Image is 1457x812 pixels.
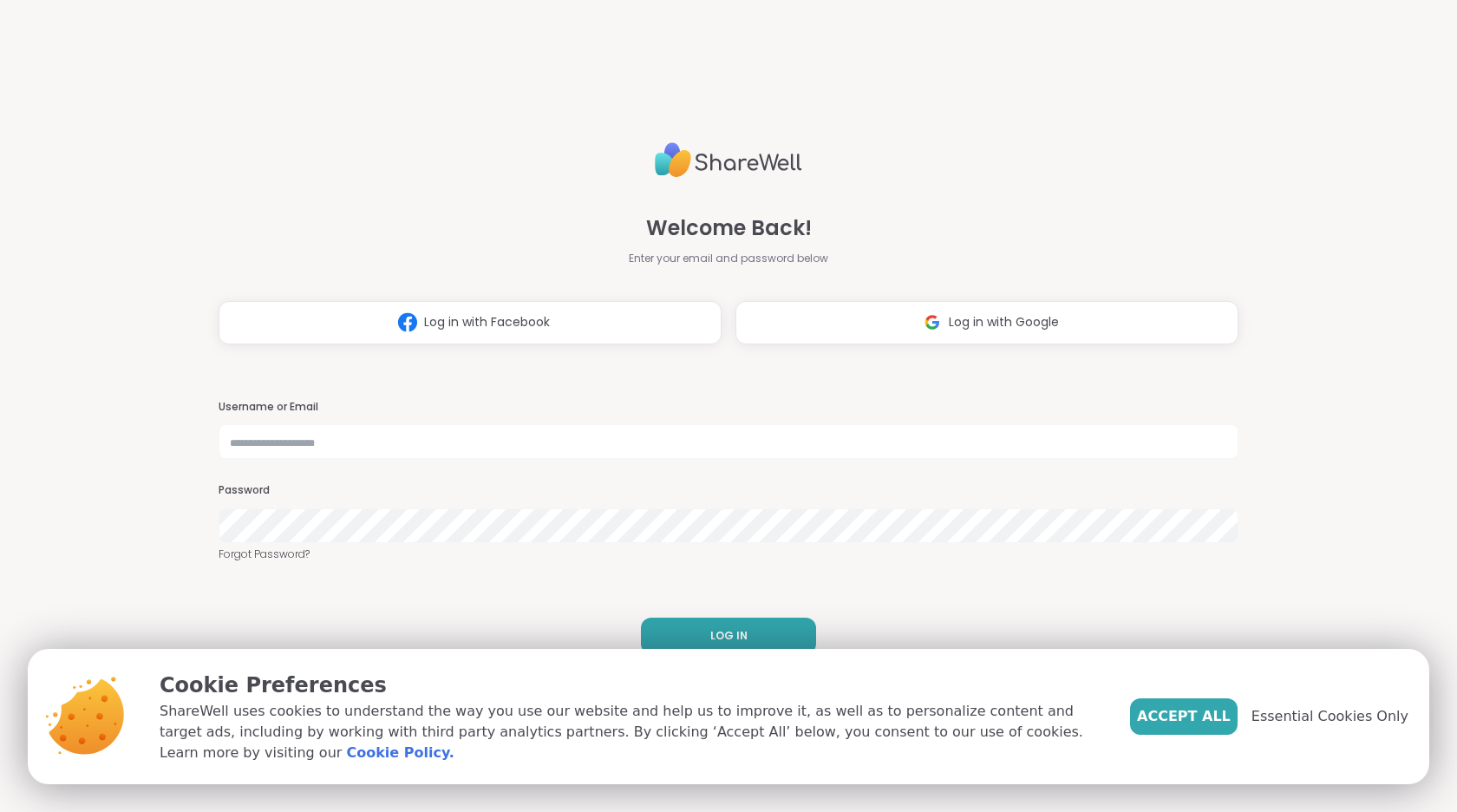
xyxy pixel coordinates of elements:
span: Essential Cookies Only [1251,706,1408,727]
img: ShareWell Logo [655,135,802,185]
span: Enter your email and password below [629,251,828,266]
button: Log in with Google [735,301,1238,344]
button: Log in with Facebook [219,301,722,344]
a: Forgot Password? [219,547,1238,562]
p: ShareWell uses cookies to understand the way you use our website and help us to improve it, as we... [160,701,1102,763]
p: Cookie Preferences [160,670,1102,701]
span: Welcome Back! [646,213,812,244]
span: Accept All [1137,706,1231,727]
h3: Password [219,483,1238,498]
h3: Username or Email [219,400,1238,415]
button: Accept All [1130,698,1238,735]
a: Cookie Policy. [346,743,454,763]
span: Log in with Google [949,313,1059,331]
button: LOG IN [641,618,816,654]
img: ShareWell Logomark [391,306,424,338]
span: Log in with Facebook [424,313,550,331]
img: ShareWell Logomark [916,306,949,338]
span: LOG IN [710,628,748,644]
